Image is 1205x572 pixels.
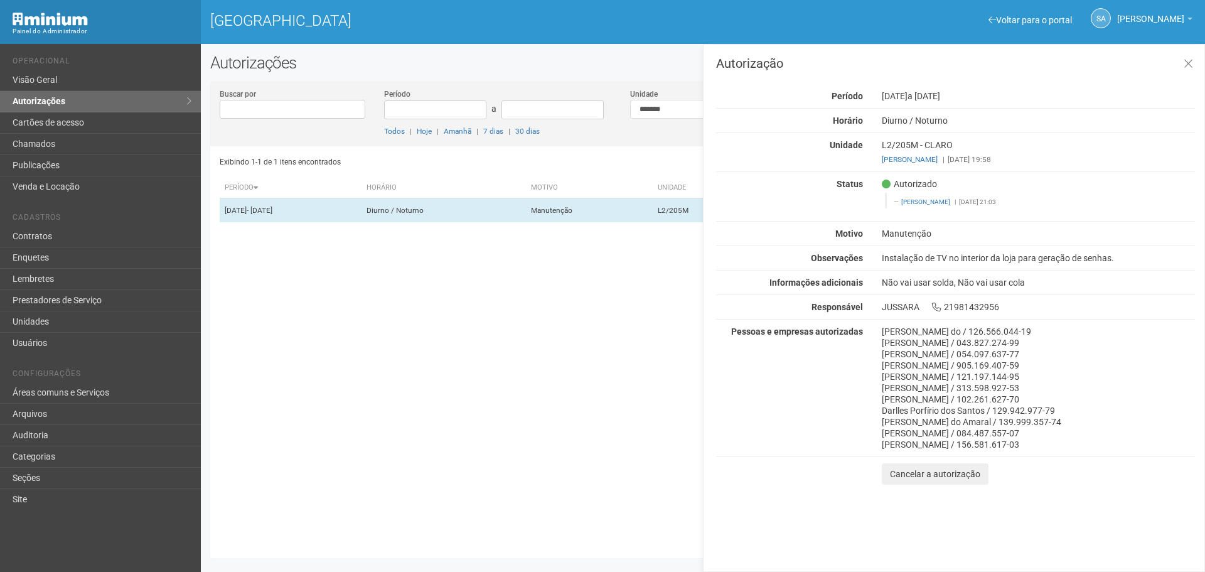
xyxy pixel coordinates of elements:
[13,213,191,226] li: Cadastros
[872,90,1204,102] div: [DATE]
[882,463,988,485] button: Cancelar a autorização
[882,394,1195,405] div: [PERSON_NAME] / 102.261.627-70
[653,178,753,198] th: Unidade
[653,198,753,223] td: L2/205M
[882,154,1195,165] div: [DATE] 19:58
[811,253,863,263] strong: Observações
[410,127,412,136] span: |
[384,89,410,100] label: Período
[872,277,1204,288] div: Não vai usar solda, Não vai usar cola
[384,127,405,136] a: Todos
[894,198,1188,207] footer: [DATE] 21:03
[515,127,540,136] a: 30 dias
[210,53,1196,72] h2: Autorizações
[361,178,527,198] th: Horário
[830,140,863,150] strong: Unidade
[837,179,863,189] strong: Status
[832,91,863,101] strong: Período
[833,116,863,126] strong: Horário
[508,127,510,136] span: |
[882,371,1195,382] div: [PERSON_NAME] / 121.197.144-95
[13,57,191,70] li: Operacional
[955,198,956,205] span: |
[483,127,503,136] a: 7 dias
[716,57,1195,70] h3: Autorização
[882,337,1195,348] div: [PERSON_NAME] / 043.827.274-99
[882,326,1195,337] div: [PERSON_NAME] do / 126.566.044-19
[220,89,256,100] label: Buscar por
[210,13,694,29] h1: [GEOGRAPHIC_DATA]
[220,153,699,171] div: Exibindo 1-1 de 1 itens encontrados
[13,26,191,37] div: Painel do Administrador
[811,302,863,312] strong: Responsável
[476,127,478,136] span: |
[988,15,1072,25] a: Voltar para o portal
[882,439,1195,450] div: [PERSON_NAME] / 156.581.617-03
[444,127,471,136] a: Amanhã
[1117,2,1184,24] span: Silvio Anjos
[247,206,272,215] span: - [DATE]
[882,360,1195,371] div: [PERSON_NAME] / 905.169.407-59
[417,127,432,136] a: Hoje
[769,278,863,288] strong: Informações adicionais
[630,89,658,100] label: Unidade
[882,416,1195,428] div: [PERSON_NAME] do Amaral / 139.999.357-74
[872,115,1204,126] div: Diurno / Noturno
[882,155,938,164] a: [PERSON_NAME]
[491,104,496,114] span: a
[943,155,945,164] span: |
[882,405,1195,416] div: Darlles Porfírio dos Santos / 129.942.977-79
[1117,16,1192,26] a: [PERSON_NAME]
[13,13,88,26] img: Minium
[220,178,361,198] th: Período
[872,139,1204,165] div: L2/205M - CLARO
[901,198,950,205] a: [PERSON_NAME]
[526,178,652,198] th: Motivo
[872,228,1204,239] div: Manutenção
[882,382,1195,394] div: [PERSON_NAME] / 313.598.927-53
[220,198,361,223] td: [DATE]
[835,229,863,239] strong: Motivo
[908,91,940,101] span: a [DATE]
[882,348,1195,360] div: [PERSON_NAME] / 054.097.637-77
[13,369,191,382] li: Configurações
[437,127,439,136] span: |
[1091,8,1111,28] a: SA
[361,198,527,223] td: Diurno / Noturno
[526,198,652,223] td: Manutenção
[872,301,1204,313] div: JUSSARA 21981432956
[731,326,863,337] strong: Pessoas e empresas autorizadas
[882,178,937,190] span: Autorizado
[872,252,1204,264] div: Instalação de TV no interior da loja para geração de senhas.
[882,428,1195,439] div: [PERSON_NAME] / 084.487.557-07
